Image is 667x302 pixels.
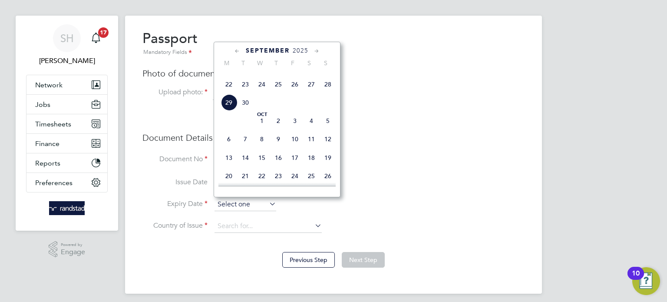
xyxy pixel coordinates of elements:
span: 28 [320,76,336,93]
button: Preferences [26,173,107,192]
span: T [235,59,251,67]
span: 24 [287,168,303,184]
span: 5 [320,113,336,129]
span: 17 [98,27,109,38]
span: T [268,59,284,67]
span: 4 [303,113,320,129]
span: 25 [303,168,320,184]
label: Upload photo: [142,88,208,97]
span: S [317,59,334,67]
button: Reports [26,153,107,173]
span: 16 [270,149,287,166]
label: Country of Issue [142,221,208,230]
a: Go to home page [26,201,108,215]
span: Soraya Horseman [26,56,108,66]
span: S [301,59,317,67]
input: Select one [215,198,276,211]
span: 11 [303,131,320,147]
span: 20 [221,168,237,184]
button: Open Resource Center, 10 new notifications [632,267,660,295]
button: Previous Step [282,252,335,268]
label: Issue Date [142,178,208,187]
span: 24 [254,76,270,93]
span: 29 [221,94,237,111]
span: Preferences [35,179,73,187]
span: 23 [237,76,254,93]
span: 14 [237,149,254,166]
button: Finance [26,134,107,153]
button: Jobs [26,95,107,114]
span: 2025 [293,47,308,54]
h3: Document Details [142,132,525,143]
nav: Main navigation [16,16,118,231]
label: Document No [142,155,208,164]
span: 22 [221,76,237,93]
span: 21 [237,168,254,184]
span: SH [60,33,74,44]
span: M [218,59,235,67]
input: Search for... [215,220,322,233]
span: 13 [221,149,237,166]
button: Next Step [342,252,385,268]
span: September [246,47,290,54]
span: 3 [287,113,303,129]
span: 6 [221,131,237,147]
span: 19 [320,149,336,166]
span: Jobs [35,100,50,109]
span: 15 [254,149,270,166]
span: Powered by [61,241,85,249]
span: F [284,59,301,67]
span: 7 [237,131,254,147]
span: 27 [303,76,320,93]
span: Oct [254,113,270,117]
span: 22 [254,168,270,184]
span: Network [35,81,63,89]
div: 10 [632,273,640,285]
span: 2 [270,113,287,129]
span: W [251,59,268,67]
a: SH[PERSON_NAME] [26,24,108,66]
span: 25 [270,76,287,93]
span: 26 [320,168,336,184]
span: 18 [303,149,320,166]
button: Network [26,75,107,94]
span: 1 [254,113,270,129]
span: Timesheets [35,120,71,128]
h3: Photo of document [142,68,525,79]
span: 9 [270,131,287,147]
span: 10 [287,131,303,147]
span: 23 [270,168,287,184]
span: Finance [35,139,59,148]
span: Reports [35,159,60,167]
h2: Passport [142,30,198,57]
span: 17 [287,149,303,166]
span: 12 [320,131,336,147]
span: 30 [237,94,254,111]
div: Mandatory Fields [142,48,198,57]
a: Powered byEngage [49,241,86,258]
a: 17 [87,24,105,52]
span: 26 [287,76,303,93]
span: 8 [254,131,270,147]
span: Engage [61,249,85,256]
img: randstad-logo-retina.png [49,201,85,215]
button: Timesheets [26,114,107,133]
label: Expiry Date [142,199,208,209]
